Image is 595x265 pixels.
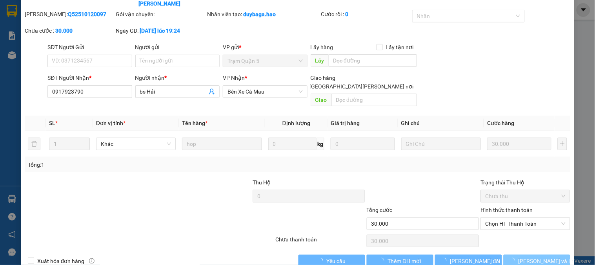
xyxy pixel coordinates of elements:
div: Gói vận chuyển: [116,10,206,18]
th: Ghi chú [398,116,484,131]
div: Người gửi [135,43,220,52]
b: 30.000 [55,28,73,34]
input: VD: Bàn, Ghế [182,138,262,150]
span: loading [318,258,326,263]
div: Tổng: 1 [28,160,230,169]
div: Cước rồi : [321,10,411,18]
span: Giao [311,94,331,106]
div: VP gửi [223,43,307,52]
span: Khác [101,138,171,150]
span: Tổng cước [367,207,393,213]
span: info-circle [89,258,95,264]
div: Người nhận [135,74,220,82]
span: Trạm Quận 5 [227,55,302,67]
span: Giá trị hàng [331,120,360,126]
b: 0 [346,11,349,17]
span: Lấy [311,54,329,67]
span: user-add [209,88,215,95]
div: SĐT Người Gửi [47,43,132,52]
label: Hình thức thanh toán [480,207,533,213]
span: loading [510,258,519,263]
span: Lấy hàng [311,44,333,50]
div: [PERSON_NAME]: [25,10,114,18]
div: Chưa thanh toán [275,235,366,249]
span: loading [441,258,450,263]
b: Q52510120097 [68,11,106,17]
input: Dọc đường [329,54,417,67]
span: Cước hàng [487,120,514,126]
input: Dọc đường [331,94,417,106]
span: Chọn HT Thanh Toán [485,218,565,230]
span: Thu Hộ [253,179,271,186]
div: SĐT Người Nhận [47,74,132,82]
span: loading [379,258,388,263]
b: [DATE] lúc 19:24 [140,28,180,34]
span: Chưa thu [485,190,565,202]
span: Đơn vị tính [96,120,126,126]
span: Bến Xe Cà Mau [227,86,302,98]
span: [GEOGRAPHIC_DATA][PERSON_NAME] nơi [307,82,417,91]
div: Ngày GD: [116,26,206,35]
div: Chưa cước : [25,26,114,35]
input: 0 [487,138,551,150]
div: Trạng thái Thu Hộ [480,178,570,187]
b: duybaga.hao [243,11,276,17]
button: plus [558,138,567,150]
button: delete [28,138,40,150]
span: VP Nhận [223,75,245,81]
input: Ghi Chú [401,138,481,150]
span: Tên hàng [182,120,207,126]
div: Nhân viên tạo: [207,10,320,18]
input: 0 [331,138,395,150]
span: SL [49,120,55,126]
span: Giao hàng [311,75,336,81]
span: kg [317,138,324,150]
span: Lấy tận nơi [383,43,417,52]
span: Định lượng [282,120,310,126]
